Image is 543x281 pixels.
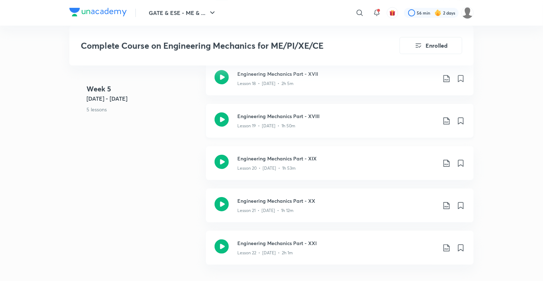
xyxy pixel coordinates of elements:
[237,155,437,162] h3: Engineering Mechanics Part - XIX
[206,189,474,231] a: Engineering Mechanics Part - XXLesson 21 • [DATE] • 1h 12m
[86,106,200,113] p: 5 lessons
[237,70,437,78] h3: Engineering Mechanics Part - XVII
[69,8,127,16] img: Company Logo
[144,6,221,20] button: GATE & ESE - ME & ...
[462,7,474,19] img: Prashant Kumar
[237,239,437,247] h3: Engineering Mechanics Part - XXI
[206,231,474,273] a: Engineering Mechanics Part - XXILesson 22 • [DATE] • 2h 1m
[237,207,294,214] p: Lesson 21 • [DATE] • 1h 12m
[86,94,200,103] h5: [DATE] - [DATE]
[206,62,474,104] a: Engineering Mechanics Part - XVIILesson 18 • [DATE] • 2h 5m
[434,9,442,16] img: streak
[237,80,294,87] p: Lesson 18 • [DATE] • 2h 5m
[237,112,437,120] h3: Engineering Mechanics Part - XVIII
[389,10,396,16] img: avatar
[69,8,127,18] a: Company Logo
[237,250,293,256] p: Lesson 22 • [DATE] • 2h 1m
[237,165,296,171] p: Lesson 20 • [DATE] • 1h 53m
[237,197,437,205] h3: Engineering Mechanics Part - XX
[86,84,200,94] h4: Week 5
[206,104,474,146] a: Engineering Mechanics Part - XVIIILesson 19 • [DATE] • 1h 50m
[81,41,359,51] h3: Complete Course on Engineering Mechanics for ME/PI/XE/CE
[237,123,295,129] p: Lesson 19 • [DATE] • 1h 50m
[206,146,474,189] a: Engineering Mechanics Part - XIXLesson 20 • [DATE] • 1h 53m
[400,37,462,54] button: Enrolled
[387,7,398,18] button: avatar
